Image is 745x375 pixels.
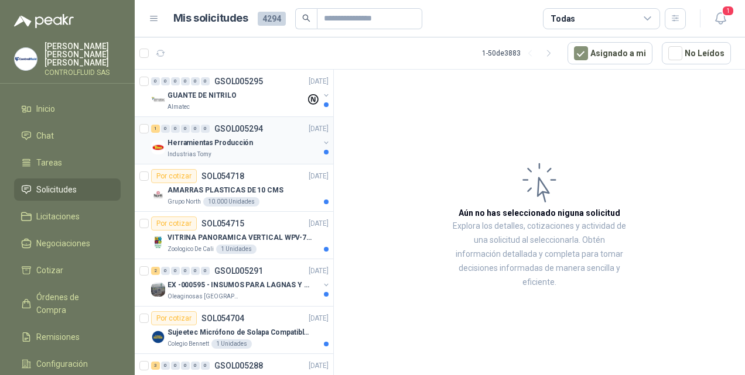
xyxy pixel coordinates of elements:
p: [DATE] [309,123,329,135]
div: 0 [201,125,210,133]
div: 1 - 50 de 3883 [482,44,558,63]
span: 1 [722,5,734,16]
span: Chat [36,129,54,142]
p: GSOL005294 [214,125,263,133]
p: GSOL005295 [214,77,263,85]
div: Por cotizar [151,169,197,183]
img: Logo peakr [14,14,74,28]
a: Chat [14,125,121,147]
div: 1 Unidades [211,339,252,349]
div: 0 [191,125,200,133]
a: 1 0 0 0 0 0 GSOL005294[DATE] Company LogoHerramientas ProducciónIndustrias Tomy [151,122,331,159]
div: 0 [181,125,190,133]
a: Solicitudes [14,178,121,201]
div: 0 [171,362,180,370]
p: EX -000595 - INSUMOS PARA LAGNAS Y OFICINAS PLANTA [168,280,313,291]
p: Industrias Tomy [168,150,211,159]
div: 1 Unidades [216,245,257,254]
a: Configuración [14,353,121,375]
div: 0 [191,77,200,85]
div: Por cotizar [151,311,197,325]
img: Company Logo [151,235,165,249]
img: Company Logo [15,48,37,70]
a: Remisiones [14,326,121,348]
img: Company Logo [151,283,165,297]
p: SOL054715 [201,219,244,228]
p: Grupo North [168,197,201,207]
span: Negociaciones [36,237,90,250]
button: Asignado a mi [568,42,652,64]
p: VITRINA PANORAMICA VERTICAL WPV-700FA [168,232,313,243]
a: Por cotizarSOL054704[DATE] Company LogoSujeetec Micrófono de Solapa Compatible con AKG [PERSON_NA... [135,307,333,354]
div: 0 [161,77,170,85]
p: GSOL005291 [214,267,263,275]
span: Remisiones [36,331,80,343]
a: Por cotizarSOL054718[DATE] Company LogoAMARRAS PLASTICAS DE 10 CMSGrupo North10.000 Unidades [135,164,333,212]
p: Herramientas Producción [168,137,253,149]
div: 3 [151,362,160,370]
div: 0 [201,267,210,275]
a: 0 0 0 0 0 0 GSOL005295[DATE] Company LogoGUANTE DE NITRILOAlmatec [151,74,331,112]
a: 2 0 0 0 0 0 GSOL005291[DATE] Company LogoEX -000595 - INSUMOS PARA LAGNAS Y OFICINAS PLANTAOleagi... [151,264,331,301]
a: Inicio [14,98,121,120]
div: 0 [161,362,170,370]
div: Por cotizar [151,216,197,230]
div: 0 [181,267,190,275]
div: 0 [171,125,180,133]
p: Sujeetec Micrófono de Solapa Compatible con AKG [PERSON_NAME] Transmisor inalámbrico - [168,327,313,338]
span: Órdenes de Compra [36,291,110,316]
button: 1 [710,8,731,29]
p: Zoologico De Cali [168,245,214,254]
div: 10.000 Unidades [203,197,259,207]
span: Inicio [36,102,55,115]
img: Company Logo [151,330,165,344]
span: Licitaciones [36,210,80,223]
h1: Mis solicitudes [173,10,248,27]
span: Cotizar [36,264,63,277]
button: No Leídos [662,42,731,64]
div: 0 [171,77,180,85]
div: 0 [171,267,180,275]
a: Órdenes de Compra [14,286,121,321]
p: [DATE] [309,218,329,229]
span: Tareas [36,156,62,169]
p: GUANTE DE NITRILO [168,90,237,101]
a: Negociaciones [14,232,121,254]
p: [DATE] [309,76,329,87]
div: 0 [151,77,160,85]
div: 0 [201,362,210,370]
p: [DATE] [309,313,329,324]
div: Todas [551,12,575,25]
p: [DATE] [309,266,329,277]
div: 0 [161,267,170,275]
p: Almatec [168,102,190,112]
p: Colegio Bennett [168,339,209,349]
p: CONTROLFLUID SAS [45,69,121,76]
img: Company Logo [151,140,165,154]
p: GSOL005288 [214,362,263,370]
span: 4294 [258,12,286,26]
p: Explora los detalles, cotizaciones y actividad de una solicitud al seleccionarla. Obtén informaci... [451,219,628,290]
a: Por cotizarSOL054715[DATE] Company LogoVITRINA PANORAMICA VERTICAL WPV-700FAZoologico De Cali1 Un... [135,212,333,259]
p: Oleaginosas [GEOGRAPHIC_DATA][PERSON_NAME] [168,292,241,301]
a: Tareas [14,152,121,174]
p: SOL054704 [201,314,244,322]
p: [DATE] [309,171,329,182]
p: [PERSON_NAME] [PERSON_NAME] [PERSON_NAME] [45,42,121,67]
h3: Aún no has seleccionado niguna solicitud [459,207,620,219]
div: 0 [191,362,200,370]
img: Company Logo [151,188,165,202]
a: Cotizar [14,259,121,281]
div: 0 [181,362,190,370]
div: 2 [151,267,160,275]
p: [DATE] [309,360,329,371]
div: 1 [151,125,160,133]
div: 0 [201,77,210,85]
a: Licitaciones [14,205,121,228]
img: Company Logo [151,93,165,107]
span: Solicitudes [36,183,77,196]
div: 0 [161,125,170,133]
p: SOL054718 [201,172,244,180]
span: Configuración [36,357,88,370]
p: AMARRAS PLASTICAS DE 10 CMS [168,185,283,196]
